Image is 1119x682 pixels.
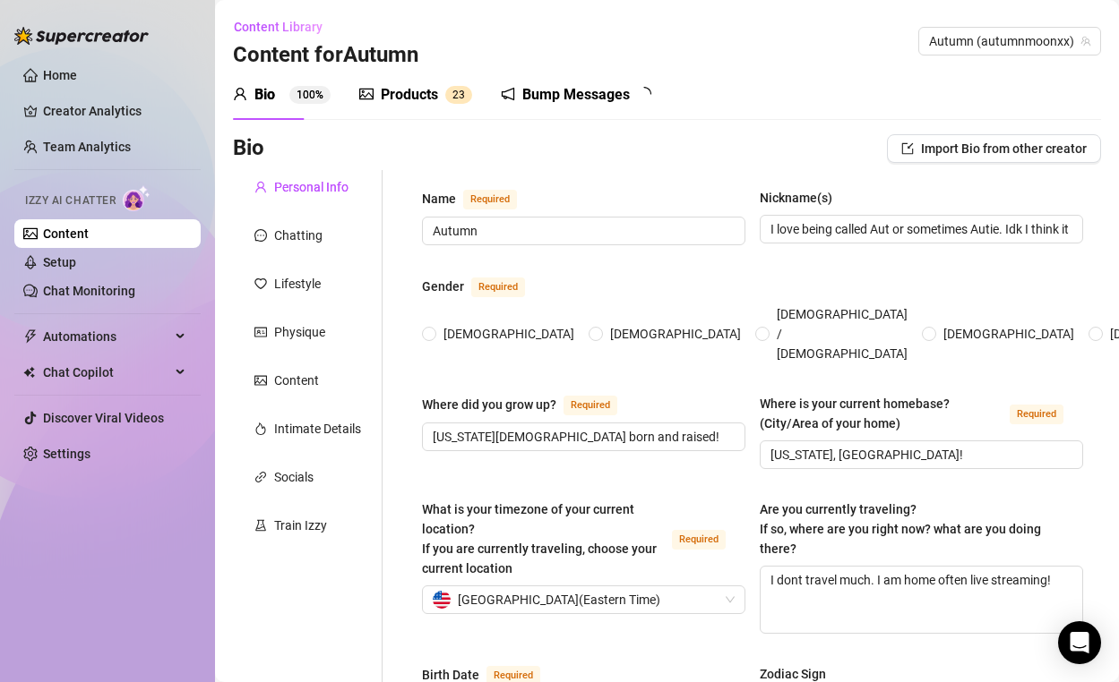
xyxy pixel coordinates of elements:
[43,140,131,154] a: Team Analytics
[887,134,1101,163] button: Import Bio from other creator
[603,324,748,344] span: [DEMOGRAPHIC_DATA]
[422,188,537,209] label: Name
[433,427,731,447] input: Where did you grow up?
[433,591,451,609] img: us
[760,394,1083,433] label: Where is your current homebase? (City/Area of your home)
[761,567,1082,633] textarea: I dont travel much. I am home often live streaming!
[43,68,77,82] a: Home
[43,447,90,461] a: Settings
[1010,405,1063,424] span: Required
[43,255,76,269] a: Setup
[921,141,1087,156] span: Import Bio from other creator
[359,87,374,101] span: picture
[452,89,459,101] span: 2
[274,226,323,245] div: Chatting
[254,471,267,483] span: link
[422,395,556,414] div: Where did you grow up?
[233,134,264,163] h3: Bio
[23,329,38,344] span: thunderbolt
[274,516,327,535] div: Train Izzy
[760,188,832,208] div: Nickname(s)
[760,394,1003,433] div: Where is your current homebase? (City/Area of your home)
[254,519,267,532] span: experiment
[564,396,617,415] span: Required
[254,229,267,242] span: message
[760,502,1041,556] span: Are you currently traveling? If so, where are you right now? what are you doing there?
[233,41,418,70] h3: Content for Autumn
[43,358,170,387] span: Chat Copilot
[14,27,149,45] img: logo-BBDzfeDw.svg
[233,13,337,41] button: Content Library
[381,84,438,106] div: Products
[274,177,349,197] div: Personal Info
[274,371,319,390] div: Content
[422,502,657,575] span: What is your timezone of your current location? If you are currently traveling, choose your curre...
[422,189,456,209] div: Name
[760,188,845,208] label: Nickname(s)
[459,89,465,101] span: 3
[254,422,267,435] span: fire
[43,284,135,298] a: Chat Monitoring
[422,277,464,296] div: Gender
[422,276,545,297] label: Gender
[770,219,1069,239] input: Nickname(s)
[234,20,323,34] span: Content Library
[43,322,170,351] span: Automations
[254,374,267,387] span: picture
[901,142,914,155] span: import
[274,322,325,342] div: Physique
[25,192,116,209] span: Izzy AI Chatter
[463,190,517,209] span: Required
[501,87,515,101] span: notification
[43,411,164,425] a: Discover Viral Videos
[274,274,321,294] div: Lifestyle
[43,226,89,241] a: Content
[1058,621,1101,664] div: Open Intercom Messenger
[289,86,331,104] sup: 100%
[123,185,151,211] img: AI Chatter
[445,86,472,104] sup: 23
[43,97,186,125] a: Creator Analytics
[672,530,726,550] span: Required
[936,324,1081,344] span: [DEMOGRAPHIC_DATA]
[254,181,267,193] span: user
[770,304,915,363] span: [DEMOGRAPHIC_DATA] / [DEMOGRAPHIC_DATA]
[233,87,247,101] span: user
[929,28,1090,55] span: Autumn (autumnmoonxx)
[254,326,267,338] span: idcard
[254,277,267,290] span: heart
[471,277,525,297] span: Required
[458,586,660,613] span: [GEOGRAPHIC_DATA] ( Eastern Time )
[274,419,361,439] div: Intimate Details
[436,324,581,344] span: [DEMOGRAPHIC_DATA]
[1080,36,1091,47] span: team
[254,84,275,106] div: Bio
[770,445,1069,465] input: Where is your current homebase? (City/Area of your home)
[433,221,731,241] input: Name
[422,394,637,415] label: Where did you grow up?
[637,87,651,101] span: loading
[522,84,630,106] div: Bump Messages
[23,366,35,379] img: Chat Copilot
[274,467,314,487] div: Socials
